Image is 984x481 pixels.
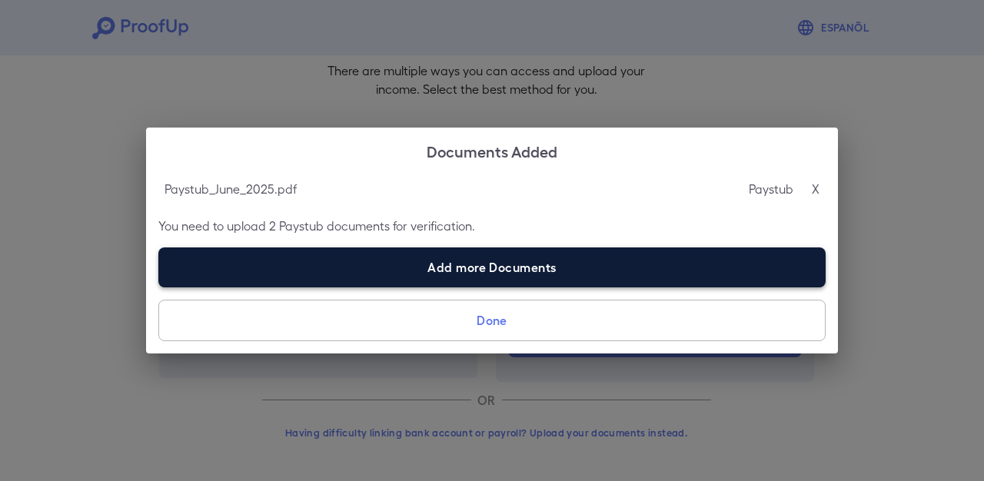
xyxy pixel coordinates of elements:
[158,247,826,287] label: Add more Documents
[812,180,819,198] p: X
[158,300,826,341] button: Done
[158,217,826,235] p: You need to upload 2 Paystub documents for verification.
[165,180,297,198] p: Paystub_June_2025.pdf
[749,180,793,198] p: Paystub
[146,128,838,174] h2: Documents Added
